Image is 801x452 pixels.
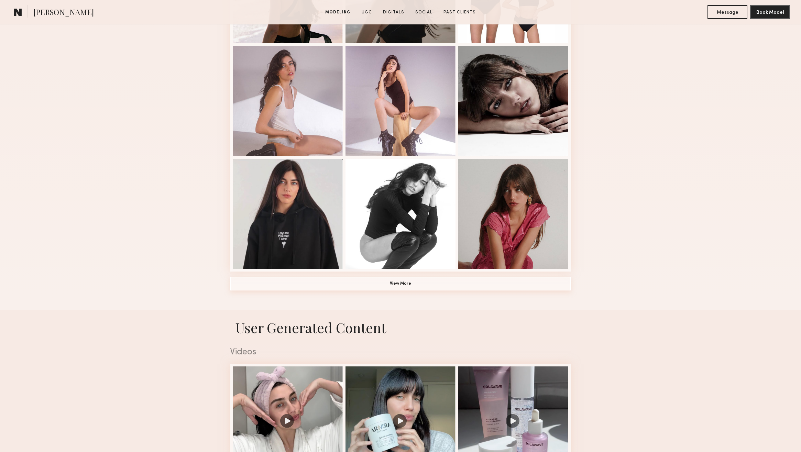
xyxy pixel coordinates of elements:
[230,277,571,290] button: View More
[441,9,479,15] a: Past Clients
[322,9,353,15] a: Modeling
[359,9,375,15] a: UGC
[750,9,790,15] a: Book Model
[750,5,790,19] button: Book Model
[707,5,747,19] button: Message
[413,9,435,15] a: Social
[224,318,577,337] h1: User Generated Content
[230,348,571,357] div: Videos
[380,9,407,15] a: Digitals
[33,7,94,19] span: [PERSON_NAME]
